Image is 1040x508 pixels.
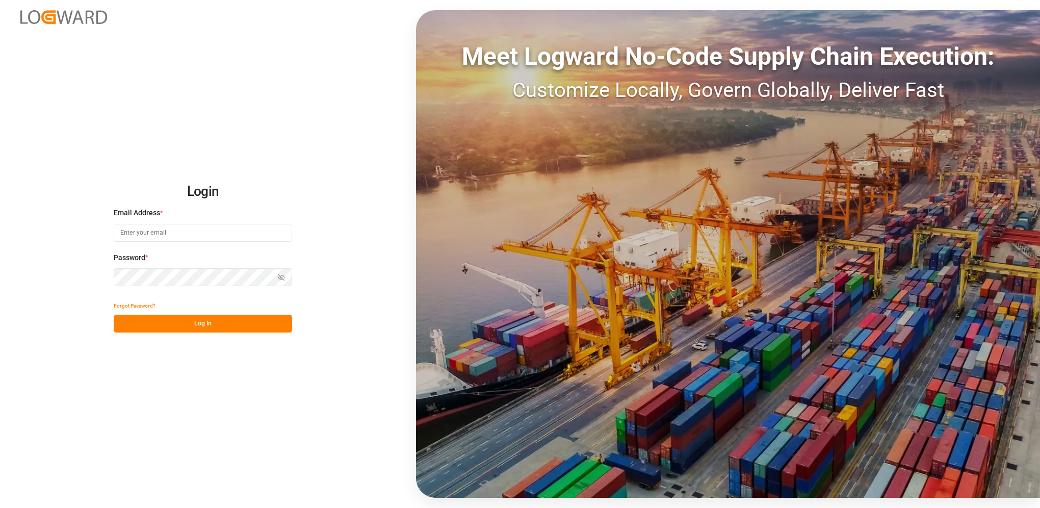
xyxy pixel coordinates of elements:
[416,75,1040,106] div: Customize Locally, Govern Globally, Deliver Fast
[114,252,145,263] span: Password
[114,297,155,315] button: Forgot Password?
[114,175,292,208] h2: Login
[114,208,160,218] span: Email Address
[20,10,107,24] img: Logward_new_orange.png
[114,224,292,242] input: Enter your email
[416,38,1040,75] div: Meet Logward No-Code Supply Chain Execution:
[114,315,292,333] button: Log In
